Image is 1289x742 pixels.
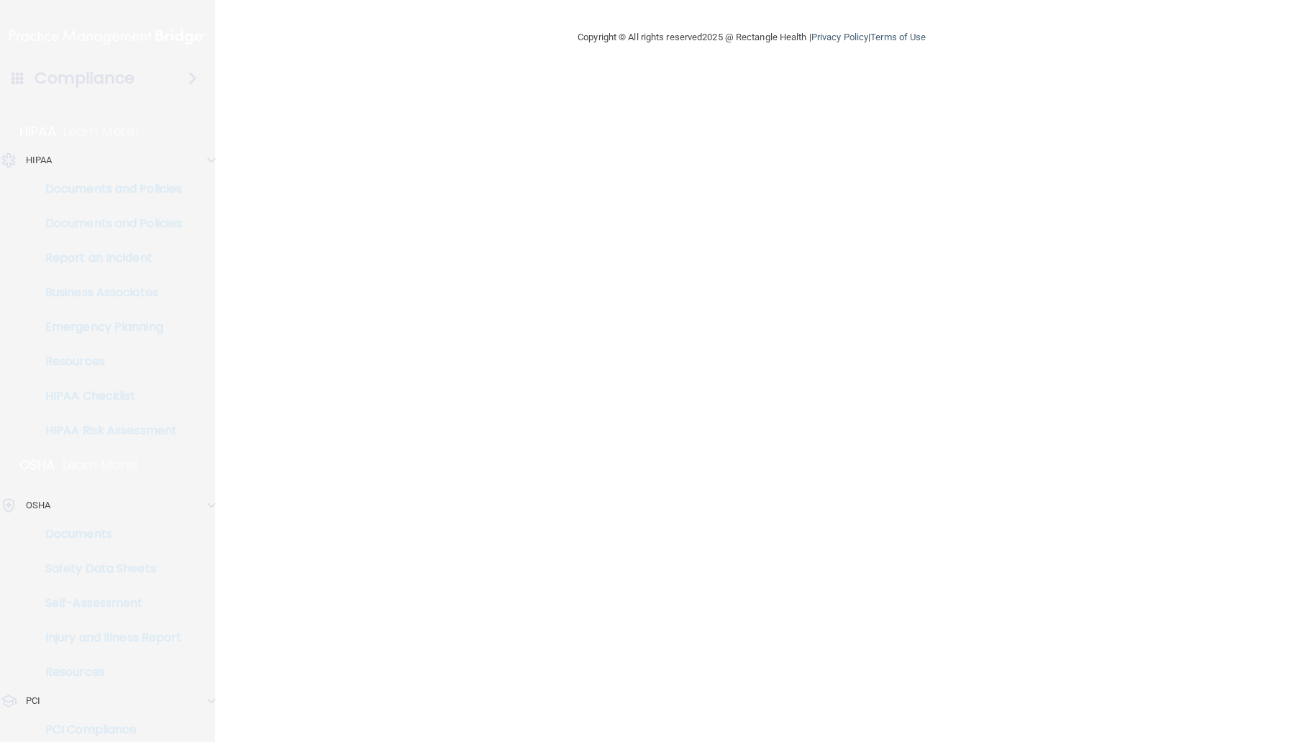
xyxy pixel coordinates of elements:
[9,389,206,403] p: HIPAA Checklist
[9,216,206,231] p: Documents and Policies
[63,457,139,474] p: Learn More!
[9,182,206,196] p: Documents and Policies
[870,32,926,42] a: Terms of Use
[26,152,53,169] p: HIPAA
[9,285,206,300] p: Business Associates
[19,457,55,474] p: OSHA
[9,665,206,679] p: Resources
[26,497,50,514] p: OSHA
[9,596,206,610] p: Self-Assessment
[9,631,206,645] p: Injury and Illness Report
[9,527,206,541] p: Documents
[9,22,205,51] img: PMB logo
[9,251,206,265] p: Report an Incident
[9,423,206,438] p: HIPAA Risk Assessment
[19,123,56,140] p: HIPAA
[9,320,206,334] p: Emergency Planning
[35,68,135,88] h4: Compliance
[9,562,206,576] p: Safety Data Sheets
[811,32,868,42] a: Privacy Policy
[9,354,206,369] p: Resources
[489,14,1014,60] div: Copyright © All rights reserved 2025 @ Rectangle Health | |
[26,692,40,710] p: PCI
[63,123,140,140] p: Learn More!
[9,723,206,737] p: PCI Compliance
